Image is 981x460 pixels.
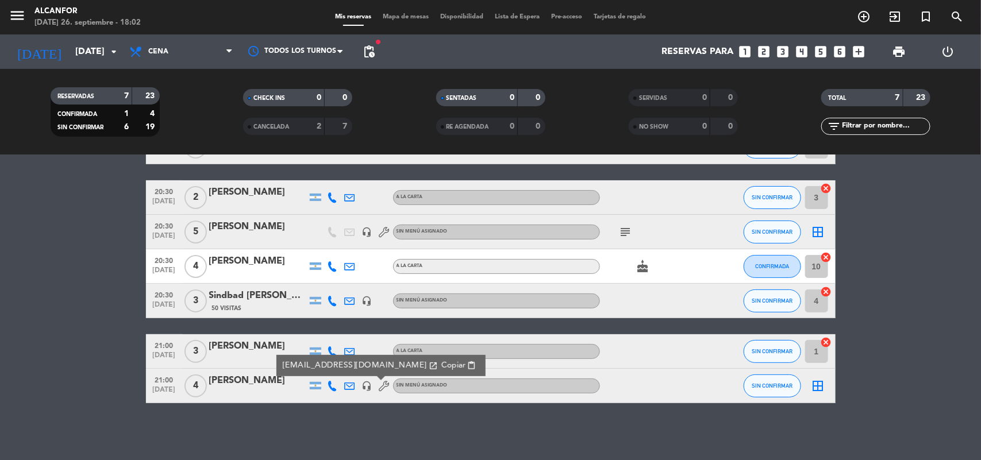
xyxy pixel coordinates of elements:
[150,219,179,232] span: 20:30
[209,288,307,303] div: Sindbad [PERSON_NAME]
[744,374,801,397] button: SIN CONFIRMAR
[545,14,588,20] span: Pre-acceso
[828,95,846,101] span: TOTAL
[895,94,900,102] strong: 7
[744,255,801,278] button: CONFIRMADA
[636,260,650,273] i: cake
[888,10,902,24] i: exit_to_app
[212,304,242,313] span: 50 Visitas
[510,122,514,130] strong: 0
[124,123,129,131] strong: 6
[821,183,832,194] i: cancel
[150,351,179,365] span: [DATE]
[343,94,350,102] strong: 0
[317,94,321,102] strong: 0
[57,111,97,117] span: CONFIRMADA
[397,195,423,199] span: A LA CARTA
[639,124,668,130] span: NO SHOW
[397,383,448,388] span: Sin menú asignado
[150,386,179,399] span: [DATE]
[447,124,489,130] span: RE AGENDADA
[941,45,955,59] i: power_settings_new
[821,337,832,348] i: cancel
[744,221,801,243] button: SIN CONFIRMAR
[752,194,793,200] span: SIN CONFIRMAR
[150,232,179,245] span: [DATE]
[57,125,103,130] span: SIN CONFIRMAR
[397,264,423,268] span: A LA CARTA
[752,229,793,235] span: SIN CONFIRMAR
[755,263,789,269] span: CONFIRMADA
[9,7,26,28] button: menu
[150,184,179,198] span: 20:30
[184,374,207,397] span: 4
[752,297,793,304] span: SIN CONFIRMAR
[362,381,372,391] i: headset_mic
[397,229,448,234] span: Sin menú asignado
[795,44,810,59] i: looks_4
[397,298,448,303] span: Sin menú asignado
[752,348,793,354] span: SIN CONFIRMAR
[588,14,652,20] span: Tarjetas de regalo
[917,94,928,102] strong: 23
[150,373,179,386] span: 21:00
[150,198,179,211] span: [DATE]
[833,44,848,59] i: looks_6
[662,47,734,57] span: Reservas para
[702,94,707,102] strong: 0
[253,95,285,101] span: CHECK INS
[776,44,791,59] i: looks_3
[362,45,376,59] span: pending_actions
[821,286,832,297] i: cancel
[150,338,179,351] span: 21:00
[184,221,207,243] span: 5
[757,44,772,59] i: looks_two
[209,373,307,388] div: [PERSON_NAME]
[124,110,129,118] strong: 1
[124,92,129,100] strong: 7
[343,122,350,130] strong: 7
[447,95,477,101] span: SENTADAS
[728,122,735,130] strong: 0
[702,122,707,130] strong: 0
[811,225,825,239] i: border_all
[150,253,179,266] span: 20:30
[57,94,94,99] span: RESERVADAS
[467,361,476,370] span: content_paste
[145,92,157,100] strong: 23
[728,94,735,102] strong: 0
[362,227,372,237] i: headset_mic
[9,7,26,24] i: menu
[639,95,667,101] span: SERVIDAS
[184,255,207,278] span: 4
[441,360,465,372] span: Copiar
[209,339,307,354] div: [PERSON_NAME]
[150,266,179,280] span: [DATE]
[536,94,543,102] strong: 0
[377,14,434,20] span: Mapa de mesas
[34,17,141,29] div: [DATE] 26. septiembre - 18:02
[841,120,930,133] input: Filtrar por nombre...
[919,10,933,24] i: turned_in_not
[428,361,437,370] i: open_in_new
[148,48,168,56] span: Cena
[209,185,307,200] div: [PERSON_NAME]
[510,94,514,102] strong: 0
[150,110,157,118] strong: 4
[489,14,545,20] span: Lista de Espera
[950,10,964,24] i: search
[437,359,479,372] button: Copiarcontent_paste
[744,340,801,363] button: SIN CONFIRMAR
[317,122,321,130] strong: 2
[150,288,179,301] span: 20:30
[434,14,489,20] span: Disponibilidad
[150,301,179,314] span: [DATE]
[397,349,423,353] span: A LA CARTA
[892,45,906,59] span: print
[814,44,829,59] i: looks_5
[811,379,825,393] i: border_all
[619,225,633,239] i: subject
[184,186,207,209] span: 2
[536,122,543,130] strong: 0
[184,340,207,363] span: 3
